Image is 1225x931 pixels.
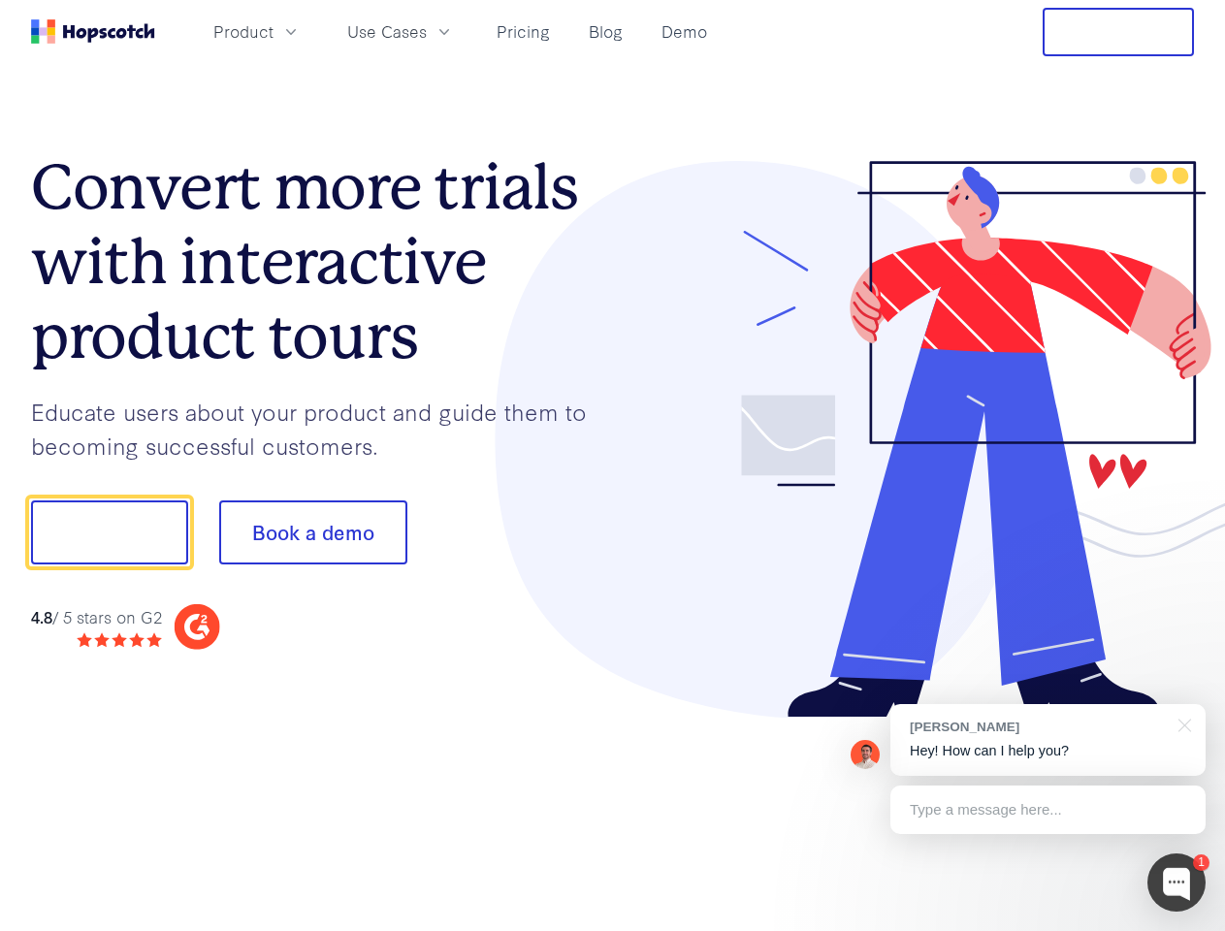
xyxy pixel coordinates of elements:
h1: Convert more trials with interactive product tours [31,150,613,373]
strong: 4.8 [31,605,52,627]
a: Pricing [489,16,558,48]
a: Blog [581,16,630,48]
button: Book a demo [219,500,407,564]
button: Free Trial [1043,8,1194,56]
button: Show me! [31,500,188,564]
div: Type a message here... [890,786,1206,834]
button: Use Cases [336,16,466,48]
div: / 5 stars on G2 [31,605,162,629]
span: Use Cases [347,19,427,44]
span: Product [213,19,274,44]
button: Product [202,16,312,48]
a: Demo [654,16,715,48]
div: 1 [1193,854,1209,871]
a: Home [31,19,155,44]
p: Hey! How can I help you? [910,741,1186,761]
div: [PERSON_NAME] [910,718,1167,736]
img: Mark Spera [851,740,880,769]
p: Educate users about your product and guide them to becoming successful customers. [31,395,613,462]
